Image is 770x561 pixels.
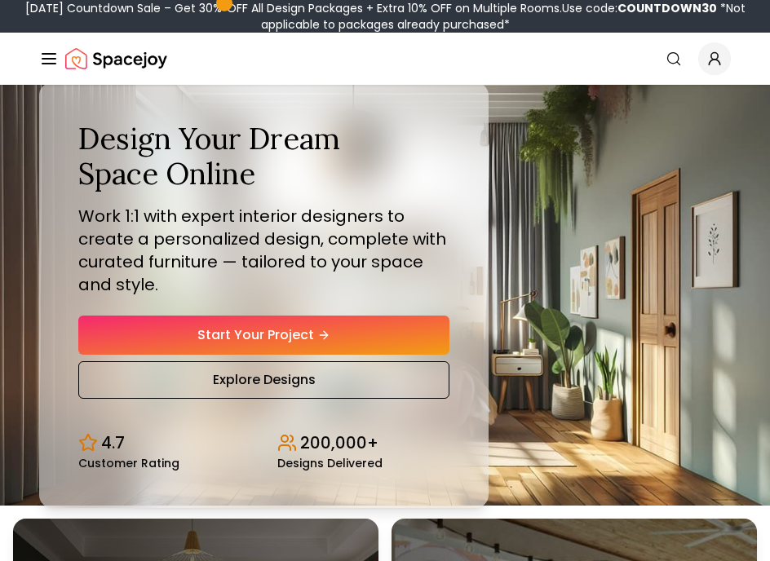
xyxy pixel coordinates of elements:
p: 200,000+ [300,431,378,454]
h1: Design Your Dream Space Online [78,121,449,192]
a: Explore Designs [78,361,449,399]
a: Start Your Project [78,316,449,355]
a: Spacejoy [65,42,167,75]
p: Work 1:1 with expert interior designers to create a personalized design, complete with curated fu... [78,205,449,296]
small: Designs Delivered [277,457,383,469]
p: 4.7 [101,431,125,454]
small: Customer Rating [78,457,179,469]
div: Design stats [78,418,449,469]
nav: Global [39,33,731,85]
img: Spacejoy Logo [65,42,167,75]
